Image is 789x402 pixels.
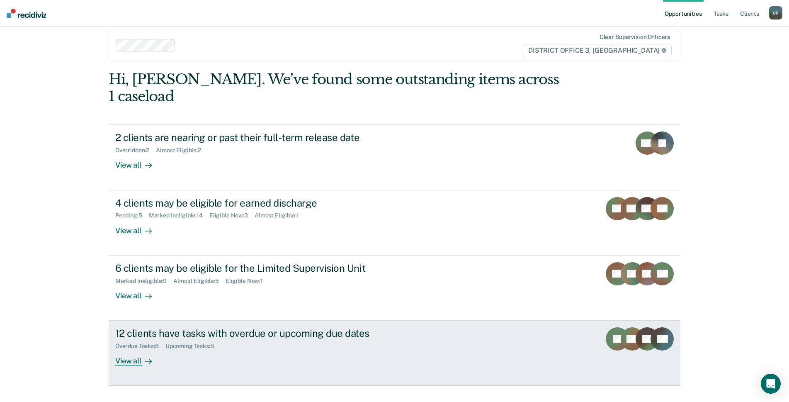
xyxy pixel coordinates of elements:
[209,212,255,219] div: Eligible Now : 3
[523,44,672,57] span: DISTRICT OFFICE 3, [GEOGRAPHIC_DATA]
[165,343,221,350] div: Upcoming Tasks : 8
[769,6,782,19] button: CR
[115,262,406,274] div: 6 clients may be eligible for the Limited Supervision Unit
[115,212,149,219] div: Pending : 5
[115,278,173,285] div: Marked Ineligible : 9
[769,6,782,19] div: C R
[115,343,165,350] div: Overdue Tasks : 8
[7,9,46,18] img: Recidiviz
[115,284,162,300] div: View all
[600,34,670,41] div: Clear supervision officers
[149,212,209,219] div: Marked Ineligible : 14
[115,219,162,235] div: View all
[156,147,208,154] div: Almost Eligible : 2
[761,374,781,394] div: Open Intercom Messenger
[115,147,156,154] div: Overridden : 2
[115,327,406,339] div: 12 clients have tasks with overdue or upcoming due dates
[255,212,306,219] div: Almost Eligible : 1
[226,278,269,285] div: Eligible Now : 1
[173,278,226,285] div: Almost Eligible : 5
[109,256,680,321] a: 6 clients may be eligible for the Limited Supervision UnitMarked Ineligible:9Almost Eligible:5Eli...
[109,321,680,386] a: 12 clients have tasks with overdue or upcoming due datesOverdue Tasks:8Upcoming Tasks:8View all
[115,132,406,144] div: 2 clients are nearing or past their full-term release date
[115,197,406,209] div: 4 clients may be eligible for earned discharge
[109,71,566,105] div: Hi, [PERSON_NAME]. We’ve found some outstanding items across 1 caseload
[115,350,162,366] div: View all
[109,190,680,256] a: 4 clients may be eligible for earned dischargePending:5Marked Ineligible:14Eligible Now:3Almost E...
[109,124,680,190] a: 2 clients are nearing or past their full-term release dateOverridden:2Almost Eligible:2View all
[115,154,162,170] div: View all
